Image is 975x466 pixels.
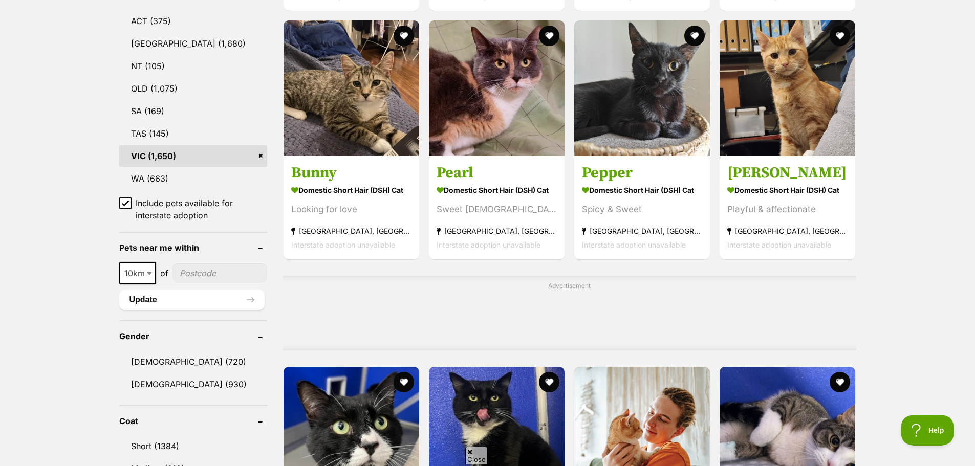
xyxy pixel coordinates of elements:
[539,26,559,46] button: favourite
[582,203,702,216] div: Spicy & Sweet
[119,78,267,99] a: QLD (1,075)
[720,156,855,259] a: [PERSON_NAME] Domestic Short Hair (DSH) Cat Playful & affectionate [GEOGRAPHIC_DATA], [GEOGRAPHIC...
[119,331,267,341] header: Gender
[727,224,848,238] strong: [GEOGRAPHIC_DATA], [GEOGRAPHIC_DATA]
[465,447,488,464] span: Close
[284,156,419,259] a: Bunny Domestic Short Hair (DSH) Cat Looking for love [GEOGRAPHIC_DATA], [GEOGRAPHIC_DATA] Interst...
[437,240,540,249] span: Interstate adoption unavailable
[119,243,267,252] header: Pets near me within
[574,20,710,156] img: Pepper - Domestic Short Hair (DSH) Cat
[720,20,855,156] img: George Weasley - Domestic Short Hair (DSH) Cat
[283,276,856,350] div: Advertisement
[830,26,850,46] button: favourite
[291,183,411,197] strong: Domestic Short Hair (DSH) Cat
[119,435,267,457] a: Short (1384)
[437,203,557,216] div: Sweet [DEMOGRAPHIC_DATA]
[394,372,414,392] button: favourite
[119,123,267,144] a: TAS (145)
[539,372,559,392] button: favourite
[119,416,267,426] header: Coat
[582,183,702,197] strong: Domestic Short Hair (DSH) Cat
[727,163,848,183] h3: [PERSON_NAME]
[437,163,557,183] h3: Pearl
[727,240,831,249] span: Interstate adoption unavailable
[284,20,419,156] img: Bunny - Domestic Short Hair (DSH) Cat
[119,55,267,77] a: NT (105)
[727,183,848,197] strong: Domestic Short Hair (DSH) Cat
[291,240,395,249] span: Interstate adoption unavailable
[394,26,414,46] button: favourite
[291,203,411,216] div: Looking for love
[437,224,557,238] strong: [GEOGRAPHIC_DATA], [GEOGRAPHIC_DATA]
[119,100,267,122] a: SA (169)
[582,163,702,183] h3: Pepper
[120,266,155,280] span: 10km
[119,10,267,32] a: ACT (375)
[684,26,705,46] button: favourite
[429,20,565,156] img: Pearl - Domestic Short Hair (DSH) Cat
[119,351,267,372] a: [DEMOGRAPHIC_DATA] (720)
[901,415,955,446] iframe: Help Scout Beacon - Open
[582,224,702,238] strong: [GEOGRAPHIC_DATA], [GEOGRAPHIC_DATA]
[582,240,686,249] span: Interstate adoption unavailable
[119,290,265,310] button: Update
[727,203,848,216] div: Playful & affectionate
[429,156,565,259] a: Pearl Domestic Short Hair (DSH) Cat Sweet [DEMOGRAPHIC_DATA] [GEOGRAPHIC_DATA], [GEOGRAPHIC_DATA]...
[437,183,557,197] strong: Domestic Short Hair (DSH) Cat
[119,373,267,395] a: [DEMOGRAPHIC_DATA] (930)
[119,168,267,189] a: WA (663)
[830,372,850,392] button: favourite
[136,197,267,221] span: Include pets available for interstate adoption
[574,156,710,259] a: Pepper Domestic Short Hair (DSH) Cat Spicy & Sweet [GEOGRAPHIC_DATA], [GEOGRAPHIC_DATA] Interstat...
[119,262,156,284] span: 10km
[160,267,168,279] span: of
[291,224,411,238] strong: [GEOGRAPHIC_DATA], [GEOGRAPHIC_DATA]
[172,263,267,283] input: postcode
[119,145,267,167] a: VIC (1,650)
[119,197,267,221] a: Include pets available for interstate adoption
[291,163,411,183] h3: Bunny
[119,33,267,54] a: [GEOGRAPHIC_DATA] (1,680)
